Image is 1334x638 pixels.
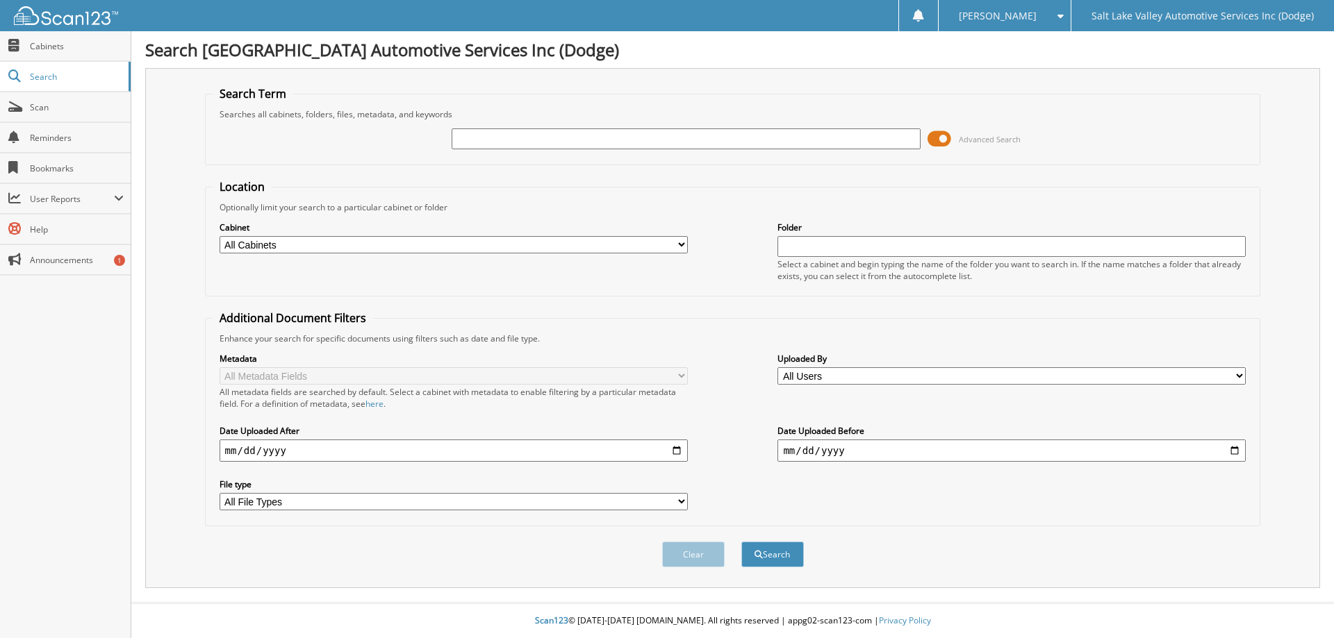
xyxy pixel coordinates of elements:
[959,12,1037,20] span: [PERSON_NAME]
[777,258,1246,282] div: Select a cabinet and begin typing the name of the folder you want to search in. If the name match...
[30,224,124,235] span: Help
[777,221,1246,233] label: Folder
[535,614,568,626] span: Scan123
[213,179,272,194] legend: Location
[777,353,1246,364] label: Uploaded By
[145,38,1320,61] h1: Search [GEOGRAPHIC_DATA] Automotive Services Inc (Dodge)
[741,542,804,567] button: Search
[14,6,118,25] img: scan123-logo-white.svg
[365,398,384,410] a: here
[959,134,1021,144] span: Advanced Search
[213,310,373,326] legend: Additional Document Filters
[220,353,688,364] label: Metadata
[879,614,931,626] a: Privacy Policy
[220,425,688,437] label: Date Uploaded After
[30,162,124,174] span: Bookmarks
[220,386,688,410] div: All metadata fields are searched by default. Select a cabinet with metadata to enable filtering b...
[220,439,688,462] input: start
[220,221,688,233] label: Cabinet
[213,108,1253,120] div: Searches all cabinets, folders, files, metadata, and keywords
[30,132,124,144] span: Reminders
[777,425,1246,437] label: Date Uploaded Before
[30,254,124,266] span: Announcements
[30,101,124,113] span: Scan
[213,86,293,101] legend: Search Term
[30,40,124,52] span: Cabinets
[30,193,114,205] span: User Reports
[114,255,125,266] div: 1
[213,333,1253,344] div: Enhance your search for specific documents using filters such as date and file type.
[213,201,1253,213] div: Optionally limit your search to a particular cabinet or folder
[777,439,1246,462] input: end
[220,478,688,490] label: File type
[662,542,725,567] button: Clear
[30,71,122,83] span: Search
[1092,12,1314,20] span: Salt Lake Valley Automotive Services Inc (Dodge)
[131,604,1334,638] div: © [DATE]-[DATE] [DOMAIN_NAME]. All rights reserved | appg02-scan123-com |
